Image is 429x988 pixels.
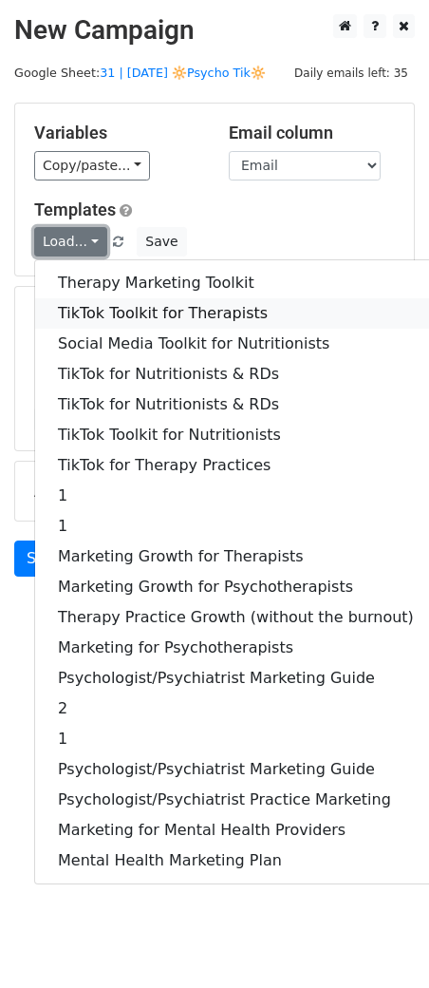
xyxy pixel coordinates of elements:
[334,897,429,988] iframe: Chat Widget
[14,14,415,47] h2: New Campaign
[137,227,186,256] button: Save
[14,66,266,80] small: Google Sheet:
[34,199,116,219] a: Templates
[14,541,77,577] a: Send
[34,227,107,256] a: Load...
[100,66,266,80] a: 31 | [DATE] 🔆Psycho Tik🔆
[229,123,395,143] h5: Email column
[34,151,150,180] a: Copy/paste...
[288,63,415,84] span: Daily emails left: 35
[34,123,200,143] h5: Variables
[288,66,415,80] a: Daily emails left: 35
